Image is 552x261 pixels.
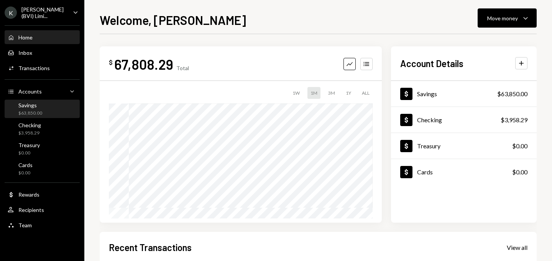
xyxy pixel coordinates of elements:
a: Treasury$0.00 [391,133,537,159]
a: Transactions [5,61,80,75]
div: Savings [18,102,42,108]
div: $63,850.00 [18,110,42,117]
div: $0.00 [18,150,40,156]
div: Inbox [18,49,32,56]
a: Treasury$0.00 [5,140,80,158]
div: Rewards [18,191,39,198]
div: 1W [289,87,303,99]
div: $0.00 [18,170,33,176]
div: Recipients [18,207,44,213]
a: Cards$0.00 [5,159,80,178]
a: Checking$3,958.29 [5,120,80,138]
div: Cards [417,168,433,176]
a: Team [5,218,80,232]
div: Team [18,222,32,228]
div: $63,850.00 [497,89,527,98]
h2: Recent Transactions [109,241,192,254]
div: 1M [307,87,320,99]
div: $ [109,59,113,66]
div: 1Y [343,87,354,99]
div: Savings [417,90,437,97]
div: ALL [359,87,373,99]
div: Total [176,65,189,71]
a: Accounts [5,84,80,98]
div: Treasury [18,142,40,148]
div: Transactions [18,65,50,71]
a: Checking$3,958.29 [391,107,537,133]
div: Checking [18,122,41,128]
a: Cards$0.00 [391,159,537,185]
div: Accounts [18,88,42,95]
a: View all [507,243,527,251]
a: Savings$63,850.00 [391,81,537,107]
div: View all [507,244,527,251]
div: Cards [18,162,33,168]
div: Checking [417,116,442,123]
div: Treasury [417,142,440,149]
div: Home [18,34,33,41]
a: Recipients [5,203,80,217]
div: 3M [325,87,338,99]
div: $3,958.29 [501,115,527,125]
div: 67,808.29 [114,56,173,73]
a: Savings$63,850.00 [5,100,80,118]
div: [PERSON_NAME] (BVI) Limi... [21,6,67,19]
div: Move money [487,14,518,22]
a: Rewards [5,187,80,201]
div: K [5,7,17,19]
a: Inbox [5,46,80,59]
button: Move money [478,8,537,28]
div: $0.00 [512,141,527,151]
h2: Account Details [400,57,463,70]
h1: Welcome, [PERSON_NAME] [100,12,246,28]
a: Home [5,30,80,44]
div: $0.00 [512,167,527,177]
div: $3,958.29 [18,130,41,136]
